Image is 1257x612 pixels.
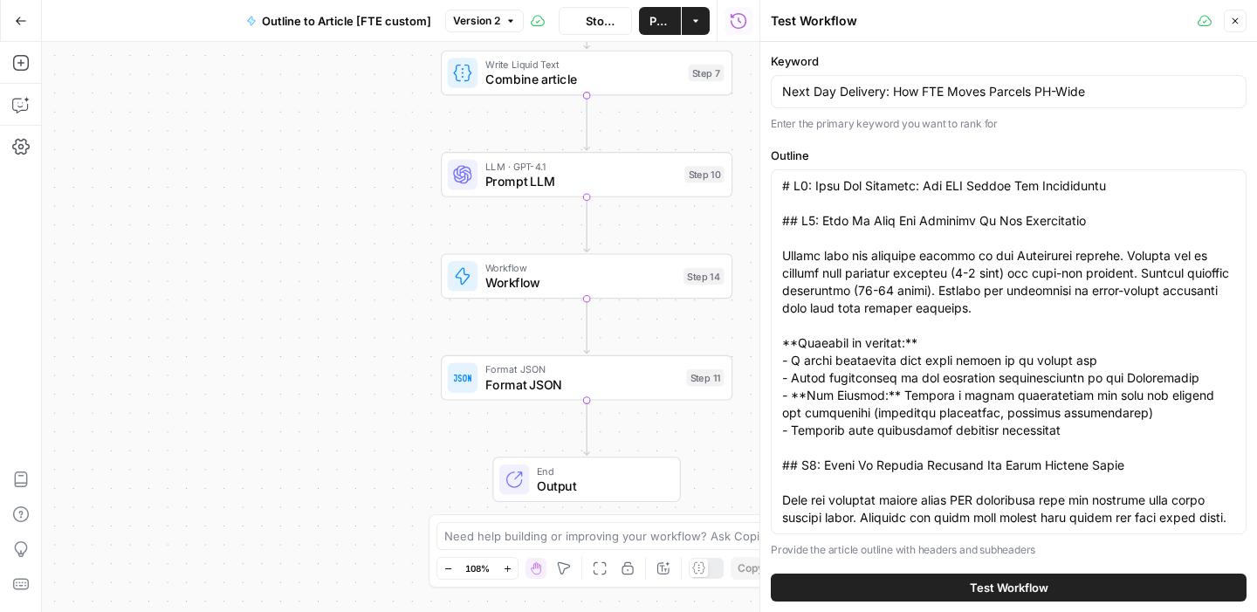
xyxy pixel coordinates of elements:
span: Version 2 [453,13,500,29]
div: Format JSONFormat JSONStep 11 [441,355,732,401]
button: Publish [639,7,681,35]
div: Write Liquid TextCombine articleStep 7 [441,51,732,96]
span: Copy [738,560,764,576]
label: Outline [771,147,1247,164]
span: End [537,464,665,478]
span: LLM · GPT-4.1 [485,159,677,174]
span: Prompt LLM [485,172,677,191]
div: LLM · GPT-4.1Prompt LLMStep 10 [441,152,732,197]
div: Step 10 [684,166,724,182]
div: EndOutput [441,457,732,502]
span: Publish [649,12,670,30]
div: Step 7 [689,65,725,81]
span: Test Workflow [970,579,1048,596]
div: Step 14 [683,268,724,285]
p: Provide the article outline with headers and subheaders [771,541,1247,559]
g: Edge from step_10 to step_14 [584,197,589,252]
span: Format JSON [485,375,679,394]
g: Edge from step_7 to step_10 [584,95,589,150]
button: Test Workflow [771,574,1247,602]
span: Stop Run [586,12,621,30]
span: Workflow [485,273,677,292]
g: Edge from step_11 to end [584,401,589,456]
span: Format JSON [485,361,679,376]
div: Step 11 [686,369,724,386]
span: Workflow [485,260,677,275]
button: Stop Run [559,7,632,35]
span: 108% [465,561,490,575]
input: e.g., content marketing [782,83,1235,100]
span: Combine article [485,70,681,89]
label: Keyword [771,52,1247,70]
button: Version 2 [445,10,524,32]
g: Edge from step_14 to step_11 [584,299,589,354]
span: Outline to Article [FTE custom] [262,12,431,30]
button: Copy [731,557,771,580]
span: Output [537,477,665,496]
span: Write Liquid Text [485,57,681,72]
button: Outline to Article [FTE custom] [236,7,442,35]
div: WorkflowWorkflowStep 14 [441,253,732,299]
p: Enter the primary keyword you want to rank for [771,115,1247,133]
